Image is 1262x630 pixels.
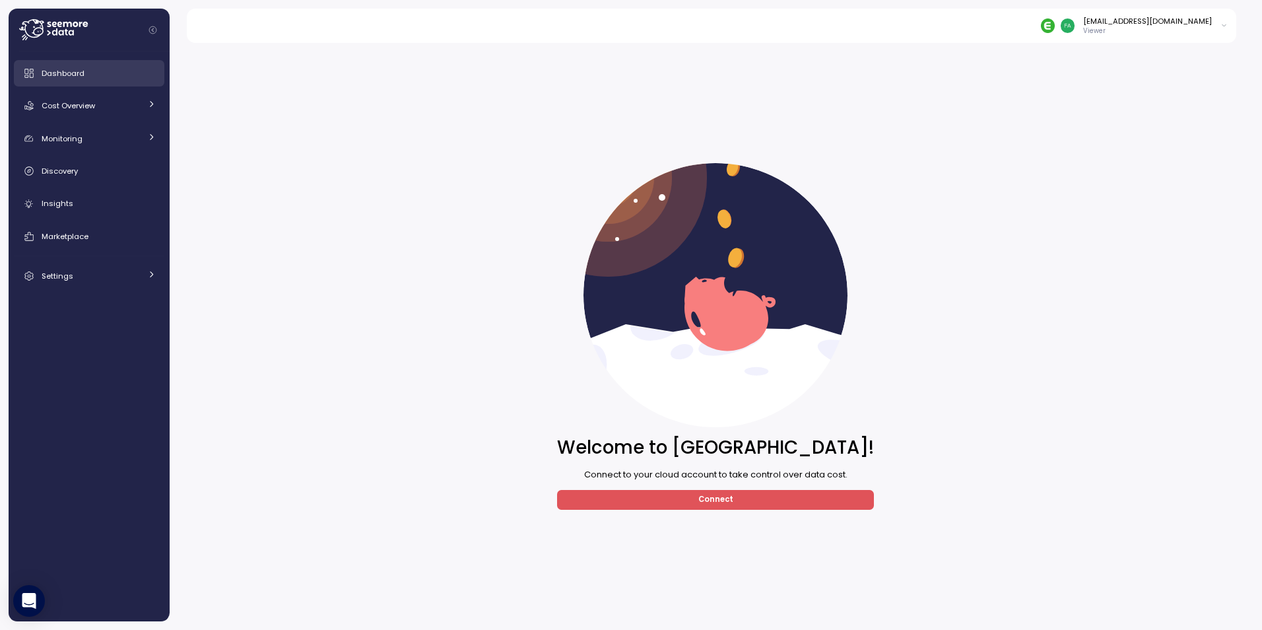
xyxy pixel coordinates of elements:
[14,191,164,217] a: Insights
[42,133,83,144] span: Monitoring
[42,100,95,111] span: Cost Overview
[14,60,164,87] a: Dashboard
[14,125,164,152] a: Monitoring
[42,68,84,79] span: Dashboard
[14,158,164,184] a: Discovery
[1061,18,1075,32] img: a4379eedaec0f6b5f81d788507850b06
[584,468,847,481] p: Connect to your cloud account to take control over data cost.
[1083,16,1212,26] div: [EMAIL_ADDRESS][DOMAIN_NAME]
[42,166,78,176] span: Discovery
[14,263,164,289] a: Settings
[1083,26,1212,36] p: Viewer
[557,490,874,509] a: Connect
[1041,18,1055,32] img: 689adfd76a9d17b9213495f1.PNG
[13,585,45,617] div: Open Intercom Messenger
[583,163,847,427] img: splash
[14,92,164,119] a: Cost Overview
[698,491,733,508] span: Connect
[145,25,161,35] button: Collapse navigation
[42,198,73,209] span: Insights
[557,436,874,460] h1: Welcome to [GEOGRAPHIC_DATA]!
[14,223,164,250] a: Marketplace
[42,271,73,281] span: Settings
[42,231,88,242] span: Marketplace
